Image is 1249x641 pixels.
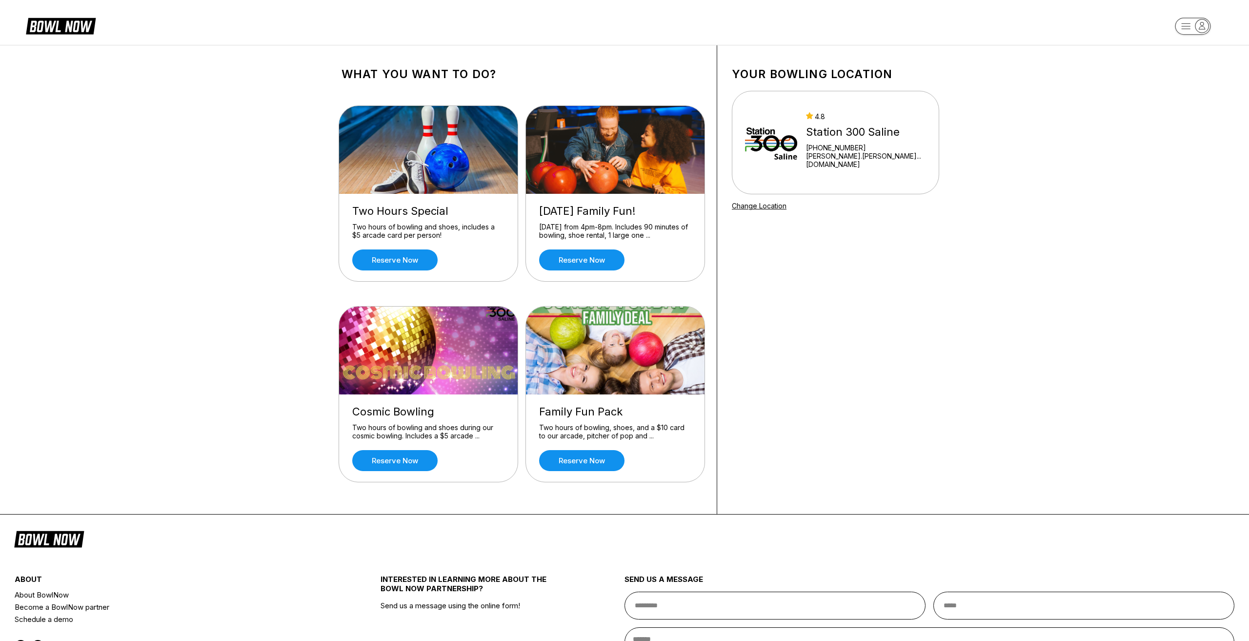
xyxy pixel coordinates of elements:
a: Reserve now [352,249,438,270]
a: Reserve now [352,450,438,471]
img: Two Hours Special [339,106,519,194]
a: Schedule a demo [15,613,320,625]
a: Become a BowlNow partner [15,601,320,613]
div: INTERESTED IN LEARNING MORE ABOUT THE BOWL NOW PARTNERSHIP? [381,575,564,601]
div: Two hours of bowling and shoes during our cosmic bowling. Includes a $5 arcade ... [352,423,504,440]
a: Change Location [732,202,786,210]
div: Station 300 Saline [806,125,926,139]
a: About BowlNow [15,589,320,601]
img: Station 300 Saline [745,106,797,179]
a: Reserve now [539,249,624,270]
div: [DATE] from 4pm-8pm. Includes 90 minutes of bowling, shoe rental, 1 large one ... [539,223,691,240]
div: Two Hours Special [352,205,504,218]
img: Family Fun Pack [526,307,705,394]
div: send us a message [624,575,1234,592]
a: [PERSON_NAME].[PERSON_NAME]...[DOMAIN_NAME] [806,152,926,168]
div: about [15,575,320,589]
img: Friday Family Fun! [526,106,705,194]
div: Family Fun Pack [539,405,691,418]
h1: What you want to do? [342,67,702,81]
img: Cosmic Bowling [339,307,519,394]
a: Reserve now [539,450,624,471]
div: 4.8 [806,112,926,121]
div: Two hours of bowling, shoes, and a $10 card to our arcade, pitcher of pop and ... [539,423,691,440]
div: Cosmic Bowling [352,405,504,418]
div: [PHONE_NUMBER] [806,144,926,152]
h1: Your bowling location [732,67,939,81]
div: Two hours of bowling and shoes, includes a $5 arcade card per person! [352,223,504,240]
div: [DATE] Family Fun! [539,205,691,218]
